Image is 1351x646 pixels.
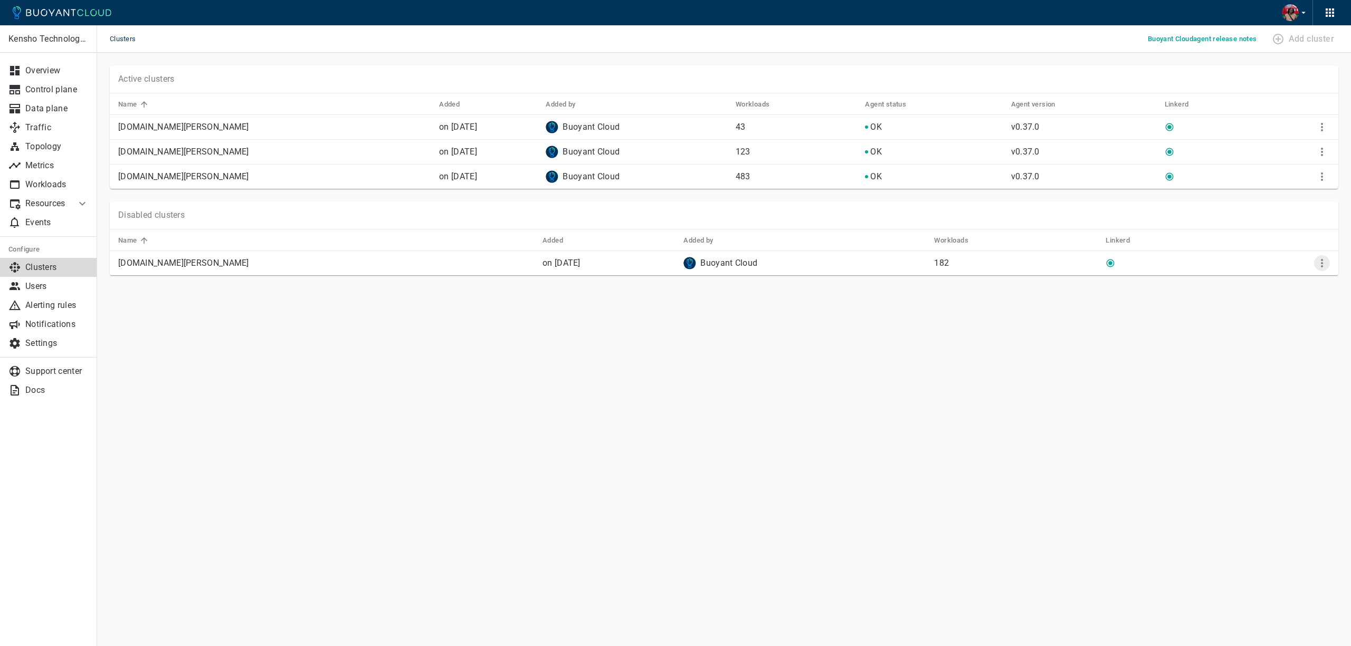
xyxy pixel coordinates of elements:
[25,319,89,330] p: Notifications
[1165,100,1189,109] h5: Linkerd
[439,122,477,132] relative-time: on [DATE]
[546,100,575,109] h5: Added by
[25,141,89,152] p: Topology
[870,171,882,181] span: [object Object]
[546,100,589,109] span: Added by
[865,100,906,109] h5: Agent status
[1165,100,1203,109] span: Linkerd
[870,122,882,132] span: [object Object]
[1011,147,1156,157] p: v0.37.0
[25,366,89,377] p: Support center
[25,385,89,396] p: Docs
[563,147,620,157] p: Buoyant Cloud
[118,236,151,245] span: Name
[118,147,431,157] p: [DOMAIN_NAME][PERSON_NAME]
[439,100,473,109] span: Added
[700,258,757,268] p: Buoyant Cloud
[1144,33,1261,43] a: Buoyant Cloudagent release notes
[439,171,477,181] span: Thu, 24 Jul 2025 12:46:29 EDT / Thu, 24 Jul 2025 16:46:29 UTC
[439,100,460,109] h5: Added
[118,74,175,84] p: Active clusters
[1106,236,1130,245] h5: Linkerd
[546,121,727,133] div: Buoyant Cloud
[118,100,151,109] span: Name
[439,122,477,132] span: Tue, 17 Jun 2025 17:16:39 EDT / Tue, 17 Jun 2025 21:16:39 UTC
[25,217,89,228] p: Events
[118,210,185,220] p: Disabled clusters
[25,103,89,114] p: Data plane
[543,258,581,268] span: Thu, 15 May 2025 09:52:09 EDT / Thu, 15 May 2025 13:52:09 UTC
[110,25,148,53] span: Clusters
[543,258,581,268] relative-time: on [DATE]
[8,245,89,254] h5: Configure
[118,171,431,182] p: [DOMAIN_NAME][PERSON_NAME]
[1270,30,1338,49] div: add-cluster
[736,100,770,109] h5: Workloads
[25,84,89,95] p: Control plane
[25,338,89,349] p: Settings
[1314,144,1330,160] button: More
[1144,31,1261,47] button: Buoyant Cloudagent release notes
[543,236,563,245] h5: Added
[118,100,137,109] h5: Name
[1011,100,1069,109] span: Agent version
[563,122,620,132] p: Buoyant Cloud
[546,170,727,183] div: Buoyant Cloud
[25,122,89,133] p: Traffic
[439,171,477,181] relative-time: on [DATE]
[1148,35,1257,43] h5: Buoyant Cloud agent release notes
[1314,255,1330,271] button: More
[1011,171,1156,182] p: v0.37.0
[865,100,920,109] span: Agent status
[736,100,784,109] span: Workloads
[25,262,89,273] p: Clusters
[683,257,926,269] div: Buoyant Cloud
[1011,122,1156,132] p: v0.37.0
[736,147,857,157] p: 123
[543,236,577,245] span: Added
[439,147,477,157] relative-time: on [DATE]
[118,258,534,268] p: [DOMAIN_NAME][PERSON_NAME]
[546,146,727,158] div: Buoyant Cloud
[736,122,857,132] p: 43
[25,281,89,292] p: Users
[934,236,982,245] span: Workloads
[1282,4,1299,21] img: Rayshard Thompson
[870,147,882,157] span: [object Object]
[118,122,431,132] p: [DOMAIN_NAME][PERSON_NAME]
[1011,100,1055,109] h5: Agent version
[25,160,89,171] p: Metrics
[934,258,1097,268] p: 182
[736,171,857,182] p: 483
[934,236,968,245] h5: Workloads
[439,147,477,157] span: Tue, 17 Jun 2025 17:59:23 EDT / Tue, 17 Jun 2025 21:59:23 UTC
[1314,169,1330,185] button: More
[1106,236,1144,245] span: Linkerd
[25,198,68,209] p: Resources
[118,236,137,245] h5: Name
[1314,119,1330,135] button: More
[563,171,620,182] p: Buoyant Cloud
[8,34,88,44] p: Kensho Technologies
[25,300,89,311] p: Alerting rules
[25,65,89,76] p: Overview
[25,179,89,190] p: Workloads
[683,236,727,245] span: Added by
[683,236,713,245] h5: Added by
